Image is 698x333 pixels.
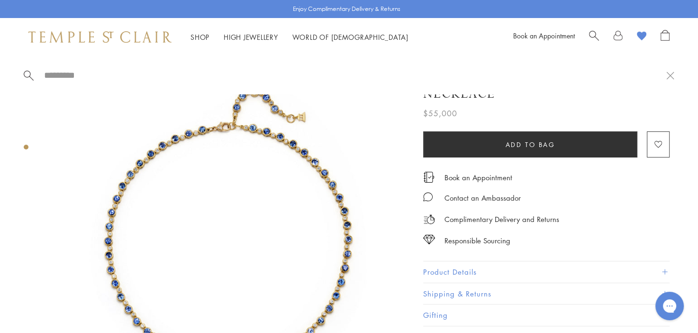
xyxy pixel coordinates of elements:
[444,235,510,247] div: Responsible Sourcing
[224,32,278,42] a: High JewelleryHigh Jewellery
[423,235,435,244] img: icon_sourcing.svg
[423,213,435,225] img: icon_delivery.svg
[444,192,521,204] div: Contact an Ambassador
[513,31,575,40] a: Book an Appointment
[190,32,209,42] a: ShopShop
[423,261,670,283] button: Product Details
[589,30,599,44] a: Search
[423,283,670,305] button: Shipping & Returns
[651,288,689,324] iframe: Gorgias live chat messenger
[423,131,637,157] button: Add to bag
[423,305,670,326] button: Gifting
[661,30,670,44] a: Open Shopping Bag
[190,31,408,43] nav: Main navigation
[293,4,400,14] p: Enjoy Complimentary Delivery & Returns
[423,107,457,120] span: $55,000
[506,139,555,150] span: Add to bag
[423,192,433,202] img: MessageIcon-01_2.svg
[28,31,172,43] img: Temple St. Clair
[24,142,28,157] div: Product gallery navigation
[423,172,435,183] img: icon_appointment.svg
[637,30,646,44] a: View Wishlist
[444,213,559,225] p: Complimentary Delivery and Returns
[444,172,512,183] a: Book an Appointment
[292,32,408,42] a: World of [DEMOGRAPHIC_DATA]World of [DEMOGRAPHIC_DATA]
